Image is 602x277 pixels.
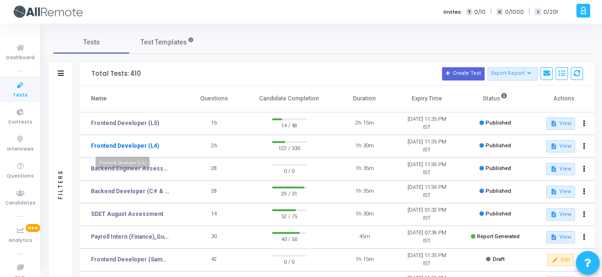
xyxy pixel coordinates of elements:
span: 0/201 [543,8,558,16]
mat-icon: description [550,143,557,150]
span: Candidates [5,199,35,207]
span: Published [486,120,511,126]
td: [DATE] 11:35 PM IST [396,135,458,158]
span: C [496,9,503,16]
span: Interviews [7,145,34,153]
span: Published [486,143,511,149]
td: 14 [183,203,246,226]
span: 40 / 50 [272,234,307,243]
td: 1h 30m [333,203,396,226]
a: SDET August Assessment [91,210,163,218]
span: 0 / 0 [272,257,307,266]
span: 0 / 0 [272,166,307,175]
span: Questions [7,172,34,180]
span: 0/1000 [505,8,524,16]
span: 14 / 48 [272,120,307,130]
mat-icon: description [550,211,557,218]
td: [DATE] 11:35 PM IST [396,249,458,271]
label: Invites: [443,8,462,16]
td: 28 [183,158,246,180]
button: View [546,140,575,152]
th: Name [80,86,183,112]
div: Filters [56,132,65,236]
button: View [546,186,575,198]
span: 52 / 75 [272,211,307,221]
td: 42 [183,249,246,271]
td: 1h 35m [333,158,396,180]
span: 0/10 [474,8,486,16]
button: View [546,117,575,130]
span: Dashboard [6,54,35,62]
span: New [26,224,40,232]
mat-icon: description [550,120,557,127]
td: [DATE] 11:35 PM IST [396,112,458,135]
th: Actions [532,86,595,112]
mat-icon: edit [551,257,558,263]
span: | [529,7,530,17]
td: [DATE] 11:59 PM IST [396,158,458,180]
span: 122 / 330 [272,143,307,152]
a: Payroll Intern (Finance)_Gurugram_Campus [91,232,169,241]
div: Total Tests: 410 [91,70,141,78]
button: View [546,231,575,243]
td: 28 [183,180,246,203]
mat-icon: description [550,188,557,195]
th: Questions [183,86,246,112]
span: Report Generated [477,233,520,240]
th: Expiry Time [396,86,458,112]
button: View [546,208,575,221]
td: [DATE] 07:39 PM IST [396,226,458,249]
button: Edit [548,254,574,266]
div: Frontend Developer (L4) [93,157,152,170]
td: [DATE] 11:59 PM IST [396,180,458,203]
span: Published [486,211,511,217]
span: Tests [13,91,27,99]
td: 1h 35m [333,180,396,203]
span: Tests [83,37,100,47]
span: 29 / 31 [272,188,307,198]
img: logo [12,2,83,21]
td: 30 [183,226,246,249]
span: I [535,9,541,16]
mat-icon: description [550,234,557,241]
th: Status [458,86,532,112]
td: 45m [333,226,396,249]
span: Contests [8,118,32,126]
td: 1h 15m [333,249,396,271]
button: Create Test [442,67,485,80]
td: [DATE] 01:32 PM IST [396,203,458,226]
span: T [466,9,472,16]
button: View [546,163,575,175]
mat-icon: description [550,166,557,172]
td: 26 [183,135,246,158]
th: Candidate Completion [245,86,333,112]
span: Published [486,165,511,171]
span: Draft [493,256,505,262]
span: | [490,7,492,17]
a: Backend Developer (C# & .Net) [91,187,169,196]
td: 1h 30m [333,135,396,158]
span: Analytics [9,237,32,245]
span: Published [486,188,511,194]
a: Frontend Developer (Sample payo) [91,255,169,264]
td: 2h 15m [333,112,396,135]
a: Frontend Developer (L5) [91,119,159,127]
span: Test Templates [141,37,187,47]
a: Frontend Developer (L4) [91,142,159,150]
th: Duration [333,86,396,112]
button: Export Report [487,67,538,80]
td: 16 [183,112,246,135]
